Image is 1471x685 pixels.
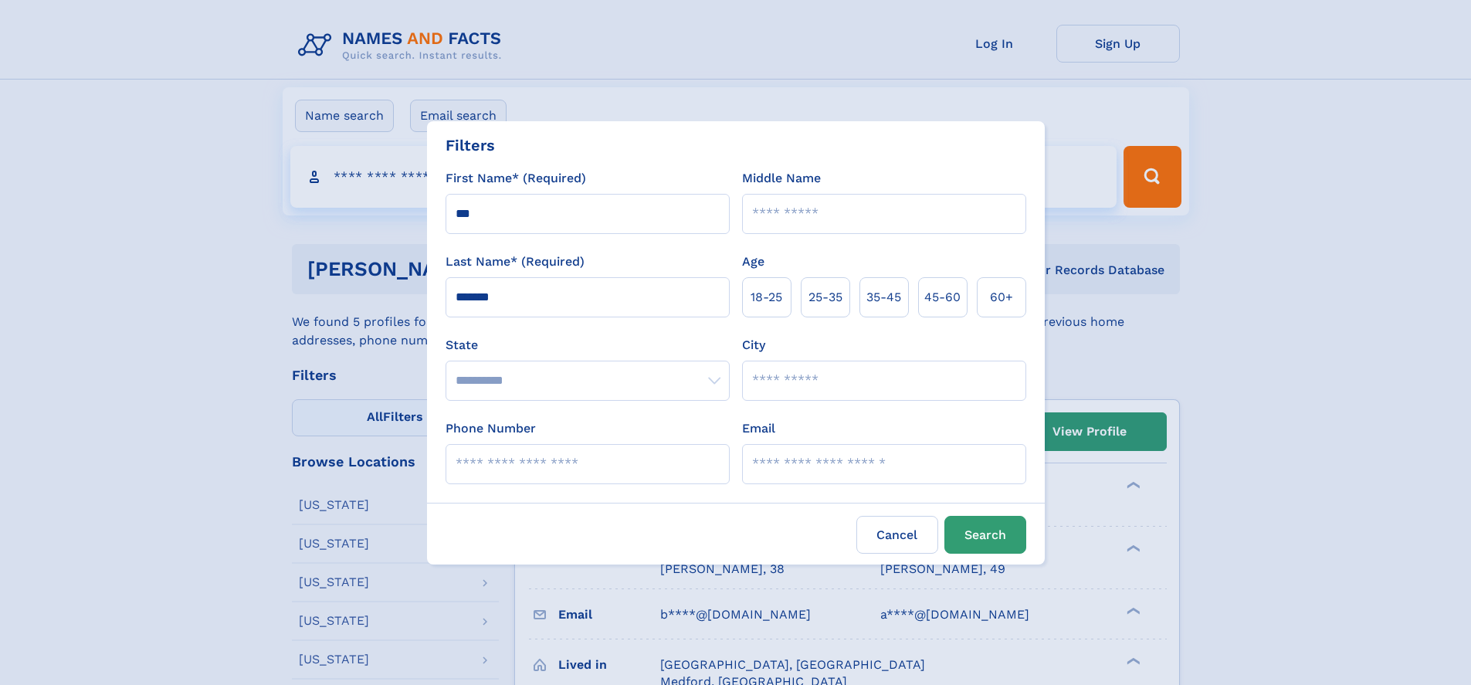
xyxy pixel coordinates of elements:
[866,288,901,307] span: 35‑45
[990,288,1013,307] span: 60+
[944,516,1026,554] button: Search
[742,336,765,354] label: City
[742,253,764,271] label: Age
[742,169,821,188] label: Middle Name
[446,336,730,354] label: State
[446,134,495,157] div: Filters
[446,419,536,438] label: Phone Number
[751,288,782,307] span: 18‑25
[924,288,961,307] span: 45‑60
[808,288,842,307] span: 25‑35
[446,253,585,271] label: Last Name* (Required)
[446,169,586,188] label: First Name* (Required)
[742,419,775,438] label: Email
[856,516,938,554] label: Cancel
